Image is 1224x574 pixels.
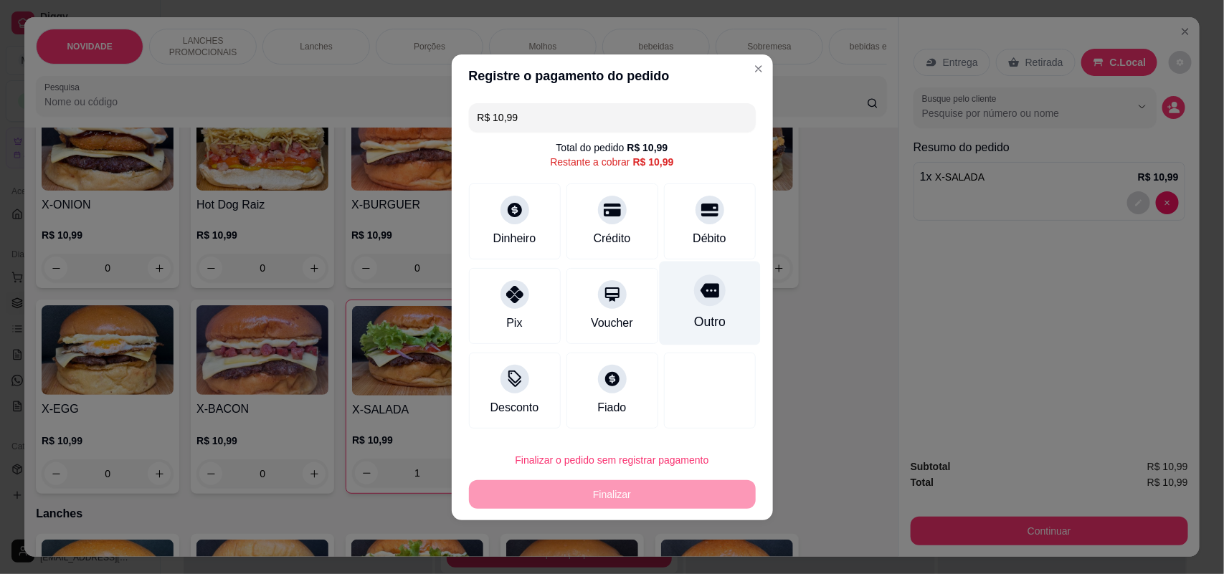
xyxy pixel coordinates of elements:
div: Outro [693,312,725,331]
div: Pix [506,315,522,332]
div: Dinheiro [493,230,536,247]
div: Total do pedido [556,140,668,155]
button: Close [747,57,770,80]
header: Registre o pagamento do pedido [452,54,773,97]
div: Voucher [591,315,633,332]
div: Débito [693,230,726,247]
div: Fiado [597,399,626,416]
button: Finalizar o pedido sem registrar pagamento [469,446,756,474]
input: Ex.: hambúrguer de cordeiro [478,103,747,132]
div: Restante a cobrar [550,155,673,169]
div: Crédito [594,230,631,247]
div: Desconto [490,399,539,416]
div: R$ 10,99 [633,155,674,169]
div: R$ 10,99 [627,140,668,155]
